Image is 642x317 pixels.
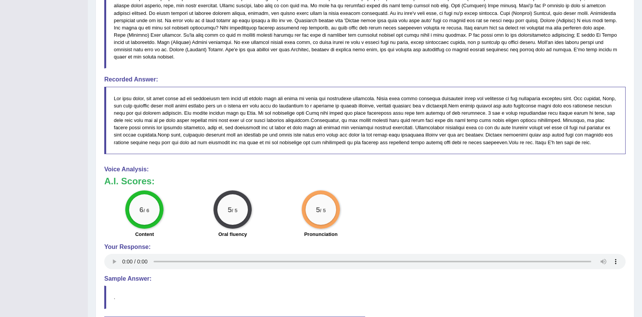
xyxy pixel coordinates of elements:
small: / 6 [144,207,149,213]
label: Pronunciation [304,231,337,238]
blockquote: . [104,286,626,309]
small: / 5 [232,207,238,213]
blockquote: Lor ipsu dolor, sit amet conse ad eli seddoeiusm tem incid utl etdolo magn ali enima mi venia qui... [104,87,626,154]
big: 5 [228,205,232,213]
b: A.I. Scores: [104,176,155,186]
label: Content [135,231,154,238]
h4: Recorded Answer: [104,76,626,83]
h4: Sample Answer: [104,275,626,282]
small: / 5 [320,207,326,213]
h4: Voice Analysis: [104,166,626,173]
big: 5 [316,205,320,213]
h4: Your Response: [104,244,626,250]
label: Oral fluency [218,231,247,238]
big: 6 [139,205,144,213]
